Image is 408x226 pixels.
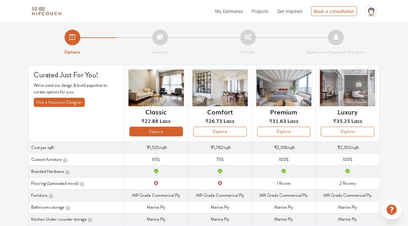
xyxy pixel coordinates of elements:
[34,98,85,107] button: Hire a Hipcouch Designer
[306,48,365,55] strong: Speak to a Hipcouch Designer
[29,153,124,165] th: Custom furniture
[141,117,158,124] span: ₹22.88
[252,213,316,225] td: Marine Ply
[34,82,119,95] p: We've used our design & build expertise to curate options for you.
[147,144,159,151] span: ₹1,525
[29,189,124,201] th: Furniture
[277,8,302,14] span: Get Inspired
[252,8,268,14] span: Projects
[337,144,351,151] span: ₹2,350
[269,117,286,124] span: ₹31.63
[316,201,380,213] td: Marine Ply
[318,68,377,108] img: header-preview
[337,108,358,115] h6: Luxury
[252,141,316,153] td: /sqft
[145,108,167,115] h6: Classic
[205,117,222,124] span: ₹26.73
[191,68,249,108] img: header-preview
[193,127,247,136] button: Explore
[252,201,316,213] td: Marine Ply
[207,108,233,115] h6: Comfort
[252,189,316,201] td: MR Grade Commerical Ply
[124,189,188,201] td: MR Grade Commerical Ply
[188,201,252,213] td: Marine Ply
[351,117,362,124] span: Lacs
[124,153,188,165] td: 65%
[29,177,124,189] th: Flooring (Laminated wood)
[274,144,287,151] span: ₹2,108
[124,201,188,213] td: Marine Ply
[224,117,235,124] span: Lacs
[333,117,350,124] span: ₹35.25
[188,189,252,201] td: MR Grade Commerical Ply
[129,127,183,136] button: Explore
[287,117,298,124] span: Lacs
[151,48,169,55] strong: Summary
[188,141,252,153] td: /sqft
[316,213,380,225] td: Marine Ply
[255,68,313,108] img: header-preview
[31,4,62,18] span: logo-horizontal.svg
[316,153,380,165] td: 100%
[64,48,80,55] strong: Options
[311,6,357,16] div: Book a consultation
[124,213,188,225] td: Marine Ply
[31,6,62,17] img: logo-horizontal.svg
[252,153,316,165] td: 100%
[188,213,252,225] td: Marine Ply
[34,70,119,80] h4: Curated Just For You!
[316,189,380,201] td: MR Grade Commerical Ply
[241,48,255,55] strong: Details
[321,127,374,136] button: Explore
[124,141,188,153] td: /sqft
[252,177,316,189] td: 1 Room
[29,141,124,153] th: Cost per sqft
[160,117,171,124] span: Lacs
[29,201,124,213] th: Bathrooms storage
[127,68,185,108] img: header-preview
[29,165,124,177] th: Branded Hardware
[270,108,297,115] h6: Premium
[257,127,311,136] button: Explore
[211,144,223,151] span: ₹1,782
[29,213,124,225] th: Kitchen Under-counter storage
[316,141,380,153] td: /sqft
[188,153,252,165] td: 75%
[316,177,380,189] td: 2 Rooms
[215,8,243,14] span: My Estimates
